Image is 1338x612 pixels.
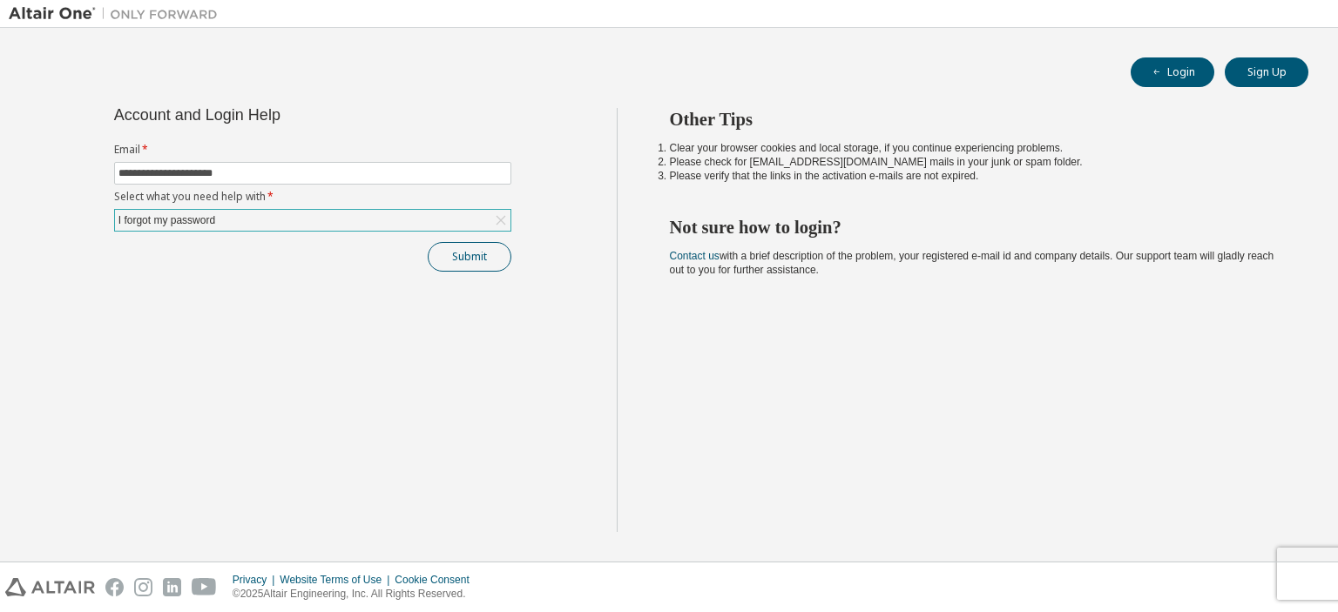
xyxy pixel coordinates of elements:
h2: Other Tips [670,108,1278,131]
img: altair_logo.svg [5,578,95,596]
div: Website Terms of Use [280,573,395,587]
li: Please verify that the links in the activation e-mails are not expired. [670,169,1278,183]
button: Sign Up [1225,57,1308,87]
img: facebook.svg [105,578,124,596]
p: © 2025 Altair Engineering, Inc. All Rights Reserved. [233,587,480,602]
div: Privacy [233,573,280,587]
h2: Not sure how to login? [670,216,1278,239]
label: Email [114,143,511,157]
li: Clear your browser cookies and local storage, if you continue experiencing problems. [670,141,1278,155]
a: Contact us [670,250,720,262]
span: with a brief description of the problem, your registered e-mail id and company details. Our suppo... [670,250,1274,276]
div: I forgot my password [116,211,218,230]
button: Submit [428,242,511,272]
img: Altair One [9,5,226,23]
img: instagram.svg [134,578,152,596]
label: Select what you need help with [114,190,511,204]
div: Account and Login Help [114,108,432,122]
li: Please check for [EMAIL_ADDRESS][DOMAIN_NAME] mails in your junk or spam folder. [670,155,1278,169]
img: linkedin.svg [163,578,181,596]
div: I forgot my password [115,210,510,231]
img: youtube.svg [192,578,217,596]
button: Login [1131,57,1214,87]
div: Cookie Consent [395,573,479,587]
